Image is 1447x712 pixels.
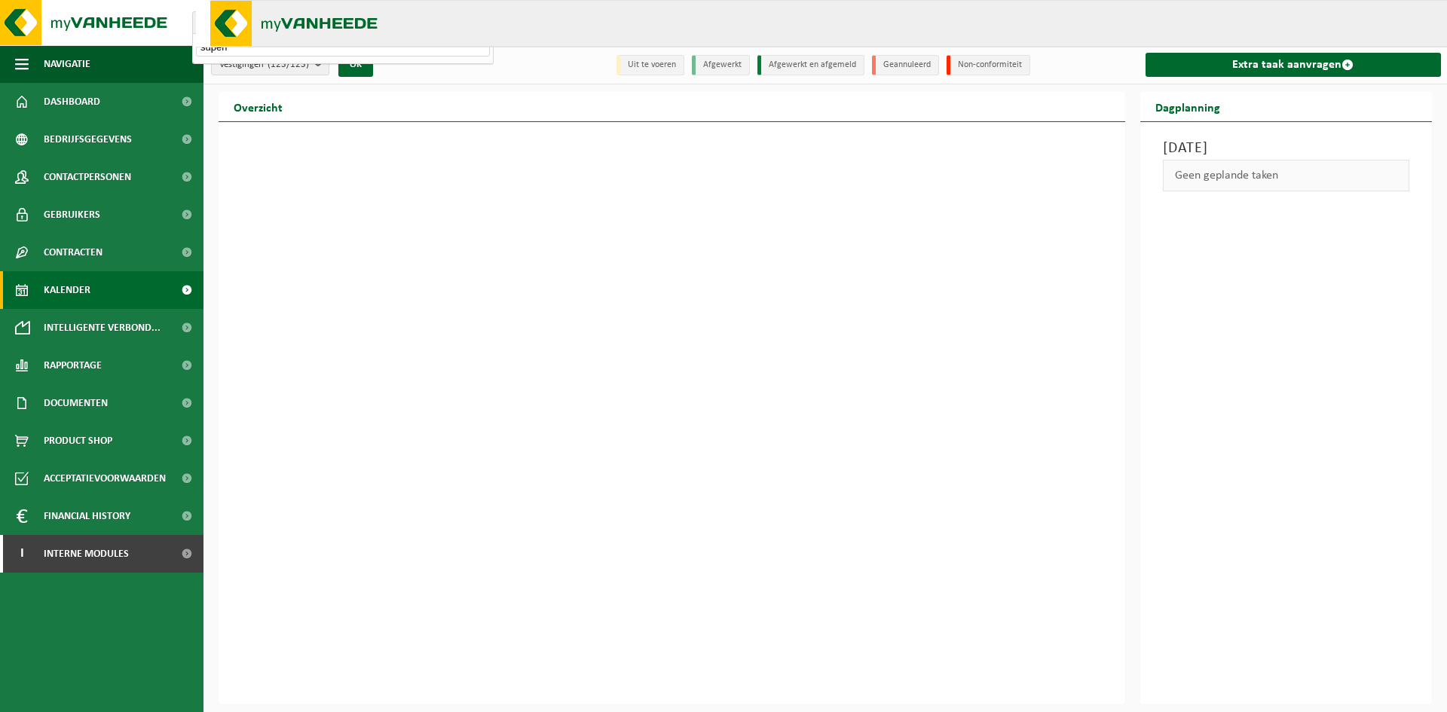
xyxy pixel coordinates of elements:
[219,53,309,76] span: Vestigingen
[1146,53,1442,77] a: Extra taak aanvragen
[757,55,864,75] li: Afgewerkt en afgemeld
[268,60,309,69] count: (123/123)
[210,1,391,46] img: myVanheede
[616,55,684,75] li: Uit te voeren
[44,422,112,460] span: Product Shop
[44,45,90,83] span: Navigatie
[44,535,129,573] span: Interne modules
[44,196,100,234] span: Gebruikers
[44,271,90,309] span: Kalender
[44,83,100,121] span: Dashboard
[211,53,329,75] button: Vestigingen(123/123)
[692,55,750,75] li: Afgewerkt
[44,158,131,196] span: Contactpersonen
[1140,92,1235,121] h2: Dagplanning
[1163,137,1410,160] h3: [DATE]
[338,53,373,77] button: OK
[192,11,494,34] button: 01-074548 - DELTRIAN INTERNATIONAL - FLEURUS
[44,309,161,347] span: Intelligente verbond...
[219,92,298,121] h2: Overzicht
[44,347,102,384] span: Rapportage
[44,121,132,158] span: Bedrijfsgegevens
[44,384,108,422] span: Documenten
[947,55,1030,75] li: Non-conformiteit
[44,460,166,497] span: Acceptatievoorwaarden
[15,535,29,573] span: I
[872,55,939,75] li: Geannuleerd
[44,234,102,271] span: Contracten
[1163,160,1410,191] div: Geen geplande taken
[44,497,130,535] span: Financial History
